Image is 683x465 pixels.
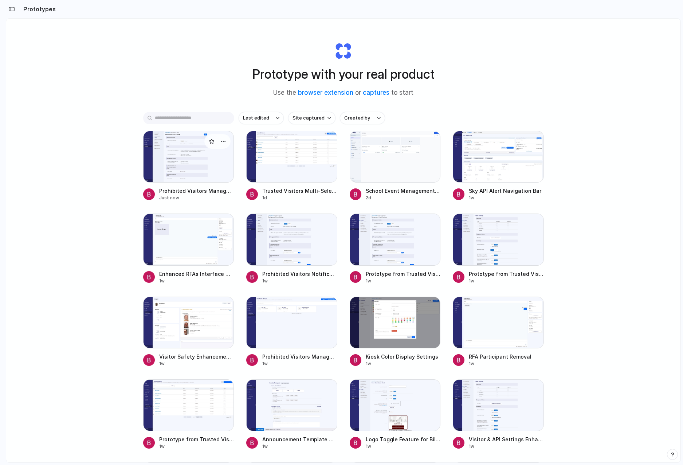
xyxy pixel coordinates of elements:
a: Sky API Alert Navigation BarSky API Alert Navigation Bar1w [453,131,544,201]
span: Prohibited Visitors Management Dashboard [159,187,234,195]
div: 1w [159,278,234,284]
div: 2d [366,195,441,201]
div: 1w [366,443,441,450]
div: 1w [262,443,337,450]
span: Visitor & API Settings Enhancement [469,435,544,443]
a: Enhanced RFAs Interface with Photos and NavigationEnhanced RFAs Interface with Photos and Navigat... [143,214,234,284]
div: Just now [159,195,234,201]
a: Announcement Template Creation for RuvnaAnnouncement Template Creation for Ruvna1w [246,379,337,450]
a: Prohibited Visitors Notification SettingsProhibited Visitors Notification Settings1w [246,214,337,284]
span: Kiosk Color Display Settings [366,353,441,360]
span: Trusted Visitors Multi-Select & Archive Tool [262,187,337,195]
span: Logo Toggle Feature for Bill Test School [366,435,441,443]
span: Prohibited Visitors Notification Settings [262,270,337,278]
span: Prohibited Visitors Management [262,353,337,360]
span: Last edited [243,114,269,122]
a: Visitor Safety EnhancementsVisitor Safety Enhancements1w [143,297,234,367]
span: Enhanced RFAs Interface with Photos and Navigation [159,270,234,278]
a: Prohibited Visitors Management DashboardProhibited Visitors Management DashboardJust now [143,131,234,201]
div: 1w [469,360,544,367]
a: Prototype from Trusted Visitors PagePrototype from Trusted Visitors Page1w [143,379,234,450]
div: 1w [366,278,441,284]
button: Site captured [288,112,335,124]
a: RFA Participant RemovalRFA Participant Removal1w [453,297,544,367]
button: Last edited [239,112,284,124]
a: Prohibited Visitors ManagementProhibited Visitors Management1w [246,297,337,367]
h2: Prototypes [20,5,56,13]
div: 1w [469,195,544,201]
div: 1w [159,443,234,450]
a: Trusted Visitors Multi-Select & Archive ToolTrusted Visitors Multi-Select & Archive Tool1d [246,131,337,201]
span: Prototype from Trusted Visitors Action Required [469,270,544,278]
div: 1w [262,278,337,284]
a: browser extension [298,89,353,96]
div: 1w [159,360,234,367]
span: Announcement Template Creation for Ruvna [262,435,337,443]
div: 1w [366,360,441,367]
span: Use the or to start [273,88,413,98]
span: Visitor Safety Enhancements [159,353,234,360]
span: Sky API Alert Navigation Bar [469,187,544,195]
div: 1w [262,360,337,367]
span: Prototype from Trusted Visitors Page [159,435,234,443]
span: Prototype from Trusted Visitors Action Required [366,270,441,278]
a: Prototype from Trusted Visitors Action RequiredPrototype from Trusted Visitors Action Required1w [453,214,544,284]
a: Prototype from Trusted Visitors Action RequiredPrototype from Trusted Visitors Action Required1w [350,214,441,284]
span: RFA Participant Removal [469,353,544,360]
a: Visitor & API Settings EnhancementVisitor & API Settings Enhancement1w [453,379,544,450]
div: 1d [262,195,337,201]
a: Logo Toggle Feature for Bill Test SchoolLogo Toggle Feature for Bill Test School1w [350,379,441,450]
button: Created by [340,112,385,124]
a: captures [363,89,389,96]
div: 1w [469,443,544,450]
span: Created by [344,114,370,122]
a: Kiosk Color Display SettingsKiosk Color Display Settings1w [350,297,441,367]
a: School Event Management InterfaceSchool Event Management Interface2d [350,131,441,201]
h1: Prototype with your real product [252,65,435,84]
span: Site captured [293,114,325,122]
div: 1w [469,278,544,284]
span: School Event Management Interface [366,187,441,195]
